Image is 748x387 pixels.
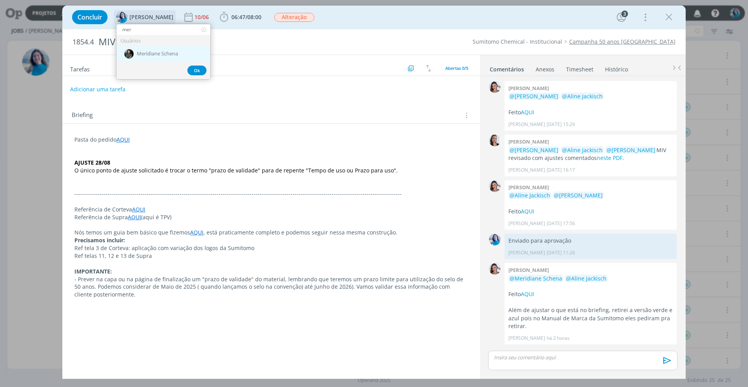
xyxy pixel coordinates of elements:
span: Tarefas [70,64,90,73]
a: Timesheet [566,62,594,73]
p: [PERSON_NAME] [508,121,545,128]
span: 06:47 [231,13,245,21]
button: 3 [615,11,628,23]
p: Enviado para aprovação [508,237,673,245]
span: @Aline Jackisch [562,92,603,100]
input: Buscar usuários [116,24,210,35]
a: AQUI [132,206,145,213]
button: Concluir [72,10,108,24]
p: Feito [508,208,673,215]
span: [DATE] 17:56 [547,220,575,227]
a: AQUI [521,108,534,116]
span: [DATE] 16:17 [547,167,575,174]
span: [DATE] 11:26 [547,249,575,256]
a: Campanha 50 anos [GEOGRAPHIC_DATA] [569,38,676,45]
a: AQUI [128,213,141,221]
p: Nós temos um guia bem básico que fizemos , está praticamente completo e podemos seguir nessa mesm... [74,229,468,236]
b: [PERSON_NAME] [508,138,549,145]
div: 3 [621,11,628,17]
img: N [489,263,501,275]
div: 10/06 [194,14,210,20]
span: @Aline Jackisch [510,192,550,199]
a: Sumitomo Chemical - Institucional [473,38,562,45]
p: [PERSON_NAME] [508,167,545,174]
div: dialog [62,5,686,379]
button: Ok [187,66,206,75]
p: Ref tela 3 de Corteva: aplicação com variação dos logos da Sumitomo [74,244,468,252]
div: MIV [95,32,421,51]
p: - Prever na capa ou na página de finalização um "prazo de validade" do material, lembrando que te... [74,275,468,299]
span: @[PERSON_NAME] [510,92,558,100]
strong: AJUSTE 28/08 [74,159,110,166]
img: arrow-down-up.svg [426,65,431,72]
p: Feito [508,108,673,116]
img: N [489,180,501,192]
span: @[PERSON_NAME] [510,146,558,154]
span: [PERSON_NAME] [129,14,173,20]
span: O único ponto de ajuste solicitado é trocar o termo "prazo de validade" para de repente "Tempo de... [74,167,398,174]
a: neste PDF [597,154,623,162]
span: @Aline Jackisch [566,275,607,282]
img: M [124,49,134,59]
span: Briefing [72,110,93,121]
a: AQUI [190,229,203,236]
div: Usuários [116,36,210,46]
a: AQUI [116,136,130,143]
ul: E[PERSON_NAME] [116,24,211,80]
p: [PERSON_NAME] [508,249,545,256]
p: [PERSON_NAME] [508,335,545,342]
span: 08:00 [247,13,261,21]
a: AQUI [521,208,534,215]
img: C [489,135,501,146]
span: Abertas 0/5 [445,65,468,71]
span: [DATE] 15:29 [547,121,575,128]
p: Pasta do pedido [74,136,468,144]
img: E [489,234,501,245]
button: Alteração [274,12,315,22]
p: Além de ajustar o que está no briefing, retirei a versão verde e azul pois no Manual de Marca da ... [508,306,673,330]
span: @[PERSON_NAME] [607,146,655,154]
strong: Precisamos incluir: [74,236,125,244]
p: MIV revisado com ajustes comentados . [508,146,673,162]
a: Comentários [489,62,524,73]
a: Histórico [605,62,628,73]
img: E [116,11,128,23]
p: Ref telas 11, 12 e 13 de Supra [74,252,468,260]
img: N [489,81,501,93]
span: @Aline Jackisch [562,146,603,154]
p: Feito [508,290,673,298]
span: @Meridiane Schena [510,275,562,282]
span: Alteração [274,13,314,22]
span: Meridiane Schena [137,51,178,57]
p: [PERSON_NAME] [508,220,545,227]
button: 06:47/08:00 [218,11,263,23]
span: há 2 horas [547,335,570,342]
strong: IMPORTANTE: [74,268,112,275]
span: @[PERSON_NAME] [554,192,603,199]
b: [PERSON_NAME] [508,184,549,191]
span: 1854.4 [72,38,94,46]
span: / [245,13,247,21]
b: [PERSON_NAME] [508,266,549,273]
b: [PERSON_NAME] [508,85,549,92]
a: AQUI [521,290,534,298]
div: Anexos [536,66,554,73]
p: -------------------------------------------------------------------------------------------------... [74,190,468,198]
span: Concluir [78,14,102,20]
button: E[PERSON_NAME] [116,11,173,23]
p: Referência de Corteva [74,206,468,213]
button: Adicionar uma tarefa [70,82,126,96]
p: Referência de Supra (aqui é TPV) [74,213,468,221]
